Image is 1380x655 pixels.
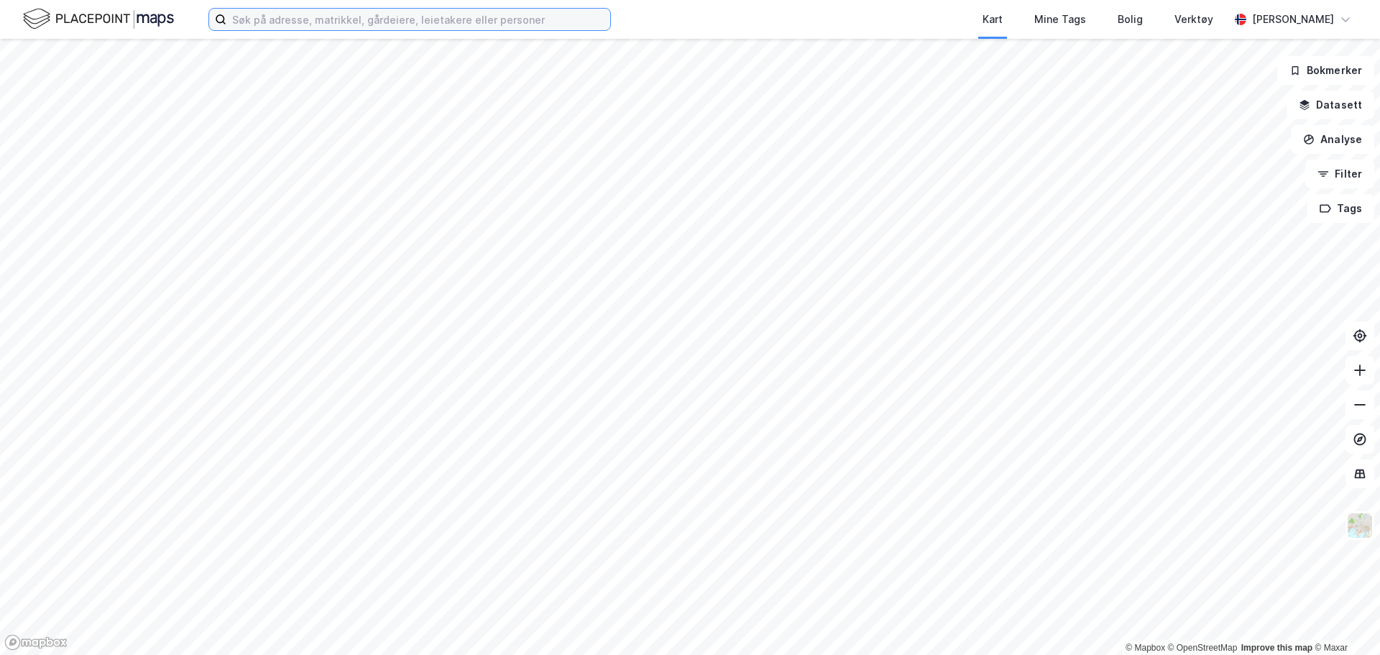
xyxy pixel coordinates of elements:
[1118,11,1143,28] div: Bolig
[1034,11,1086,28] div: Mine Tags
[23,6,174,32] img: logo.f888ab2527a4732fd821a326f86c7f29.svg
[226,9,610,30] input: Søk på adresse, matrikkel, gårdeiere, leietakere eller personer
[1174,11,1213,28] div: Verktøy
[1252,11,1334,28] div: [PERSON_NAME]
[983,11,1003,28] div: Kart
[1308,586,1380,655] iframe: Chat Widget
